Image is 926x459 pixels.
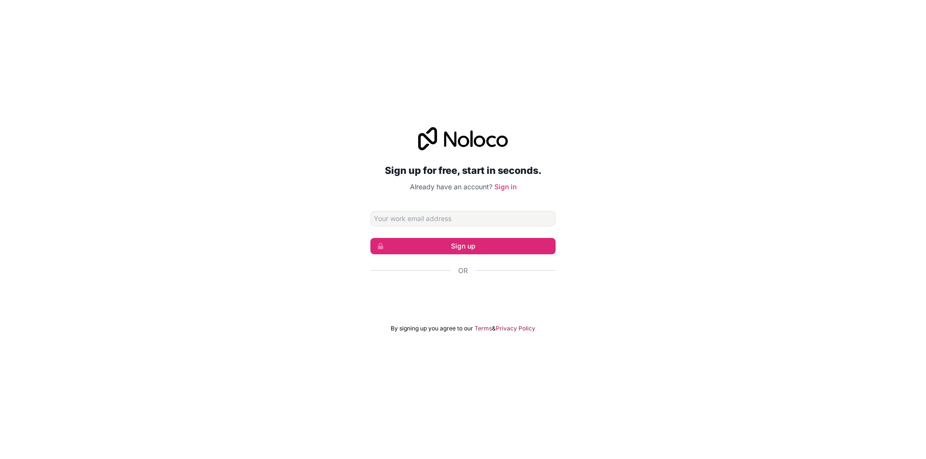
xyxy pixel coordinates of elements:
a: Privacy Policy [496,325,535,332]
button: Sign up [370,238,556,254]
h2: Sign up for free, start in seconds. [370,162,556,179]
span: Or [458,266,468,275]
a: Terms [475,325,492,332]
span: By signing up you agree to our [391,325,473,332]
span: Already have an account? [410,183,492,191]
input: Email address [370,211,556,226]
span: & [492,325,496,332]
a: Sign in [494,183,517,191]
